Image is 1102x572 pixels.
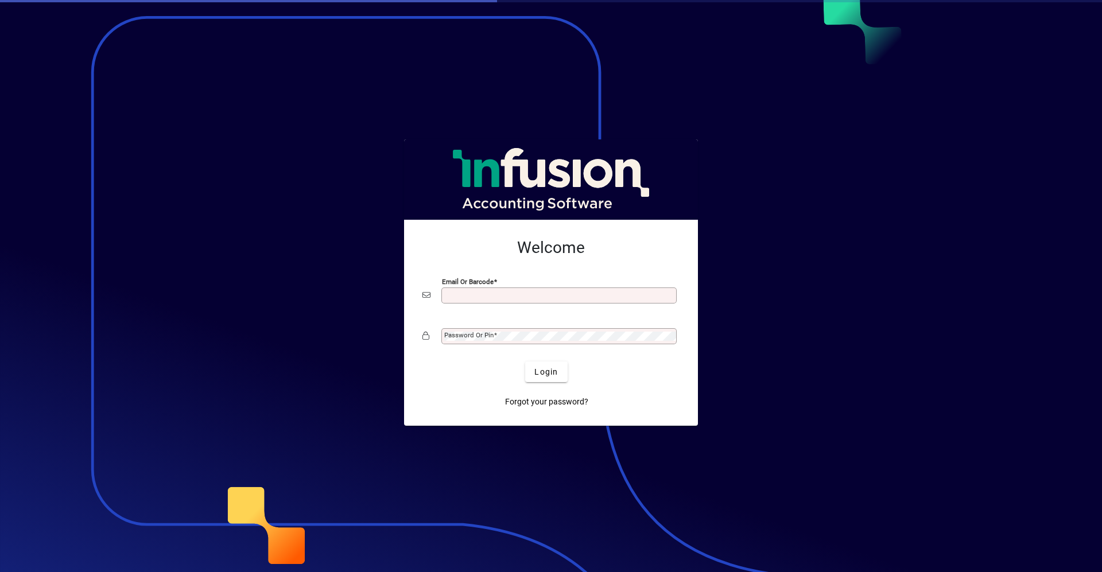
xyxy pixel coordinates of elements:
[505,396,588,408] span: Forgot your password?
[534,366,558,378] span: Login
[525,361,567,382] button: Login
[442,278,494,286] mat-label: Email or Barcode
[422,238,680,258] h2: Welcome
[444,331,494,339] mat-label: Password or Pin
[500,391,593,412] a: Forgot your password?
